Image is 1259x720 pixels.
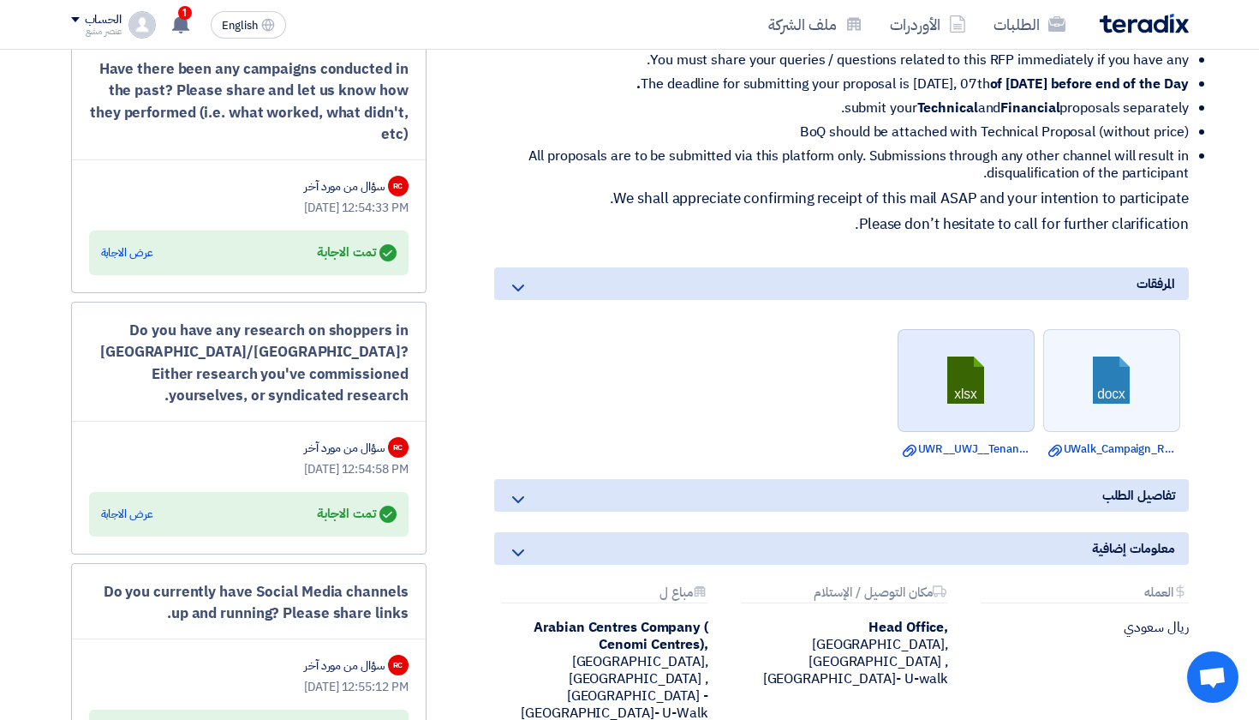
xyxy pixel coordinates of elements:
[317,241,396,265] div: تمت الاجابة
[980,4,1079,45] a: الطلبات
[101,506,153,523] div: عرض الاجابة
[1048,441,1175,458] a: UWalk_Campaign_RFP.docx
[868,617,948,638] b: Head Office,
[89,460,409,478] div: [DATE] 12:54:58 PM
[1092,539,1175,558] span: معلومات إضافية
[1187,651,1238,703] div: Open chat
[89,199,409,217] div: [DATE] 12:54:33 PM
[508,75,1189,93] li: The deadline for submitting your proposal is [DATE], 07th
[494,190,1189,207] p: We shall appreciate confirming receipt of this mail ASAP and your intention to participate.
[85,13,122,27] div: الحساب
[508,147,1189,182] li: All proposals are to be submitted via this platform only. Submissions through any other channel w...
[508,51,1189,69] li: You must share your queries / questions related to this RFP immediately if you have any.
[981,585,1188,603] div: العمله
[388,655,409,675] div: RC
[903,441,1029,458] a: UWR__UWJ__Tenant_list.xlsx
[89,581,409,625] div: Do you currently have Social Media channels up and running? Please share links.
[534,617,708,655] b: Arabian Centres Company ( Cenomi Centres),
[304,177,384,195] div: سؤال من مورد آخر
[741,585,948,603] div: مكان التوصيل / الإستلام
[494,216,1189,233] p: Please don’t hesitate to call for further clarification.
[222,20,258,32] span: English
[508,123,1189,141] li: BoQ should be attached with Technical Proposal (without price)
[917,98,978,118] strong: Technical
[317,502,396,526] div: تمت الاجابة
[1000,98,1059,118] strong: Financial
[1102,486,1175,505] span: تفاصيل الطلب
[178,6,192,20] span: 1
[1100,14,1189,33] img: Teradix logo
[388,176,409,196] div: RC
[388,437,409,458] div: RC
[71,27,122,36] div: عنصر مشع
[1137,274,1174,293] span: المرفقات
[89,58,409,146] div: Have there been any campaigns conducted in the past? Please share and let us know how they perfor...
[636,74,1188,94] strong: of [DATE] before end of the Day.
[101,244,153,261] div: عرض الاجابة
[876,4,980,45] a: الأوردرات
[755,4,876,45] a: ملف الشركة
[89,320,409,407] div: Do you have any research on shoppers in [GEOGRAPHIC_DATA]/[GEOGRAPHIC_DATA]? Either research you'...
[89,678,409,696] div: [DATE] 12:55:12 PM
[508,99,1189,117] li: submit your and proposals separately.
[304,657,384,675] div: سؤال من مورد آخر
[974,619,1188,636] div: ريال سعودي
[734,619,948,687] div: [GEOGRAPHIC_DATA], [GEOGRAPHIC_DATA] ,[GEOGRAPHIC_DATA]- U-walk
[304,439,384,457] div: سؤال من مورد آخر
[128,11,156,39] img: profile_test.png
[501,585,708,603] div: مباع ل
[211,11,286,39] button: English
